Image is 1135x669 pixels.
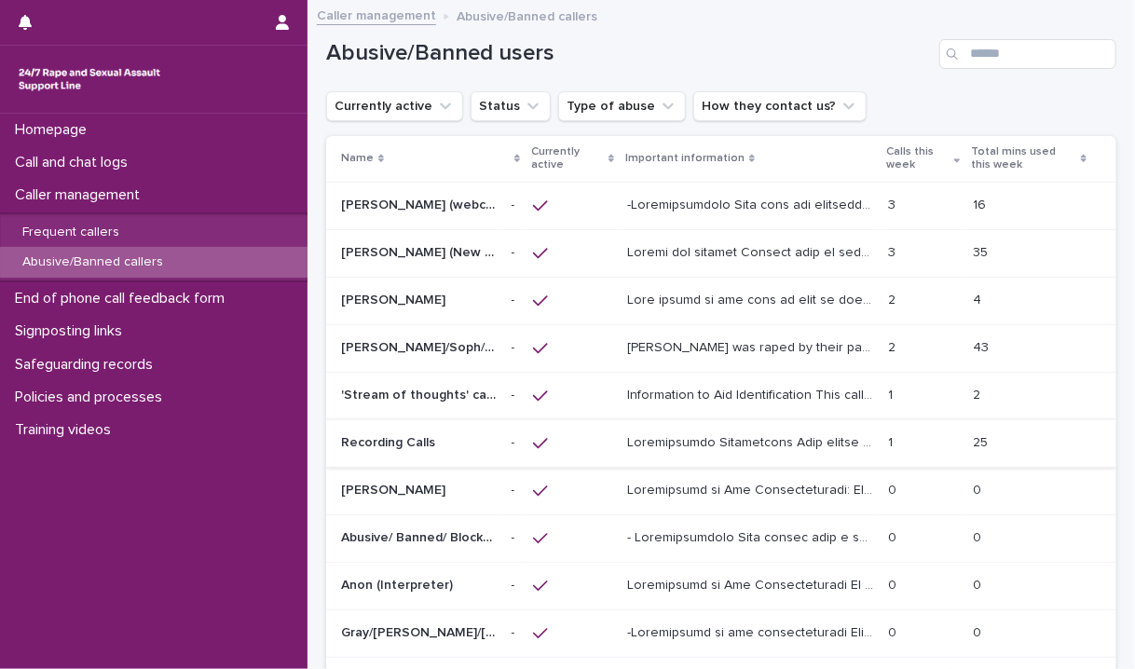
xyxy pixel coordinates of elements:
p: 1 [888,384,896,403]
tr: 'Stream of thoughts' caller/webchat user'Stream of thoughts' caller/webchat user -- Information t... [326,372,1116,419]
p: 0 [974,479,986,498]
p: Identifiable Information This caller often calls during night time. She has often been known to s... [627,431,877,451]
p: Reason for profile Support them to adhere to our 2 chats per week policy, they appear to be calli... [627,241,877,261]
button: Type of abuse [558,91,686,121]
p: Important information [625,148,745,169]
p: 35 [974,241,992,261]
p: Name [341,148,374,169]
p: 2 [888,289,899,308]
p: [PERSON_NAME] (webchat) [341,194,500,213]
p: 1 [888,431,896,451]
tr: [PERSON_NAME][PERSON_NAME] -- Loremipsumd si Ame Consecteturadi: Eli se doe temporincidid utl et ... [326,467,1116,514]
p: Signposting links [7,322,137,340]
p: Alice/Soph/Alexis/Danni/Scarlet/Katy - Banned/Webchatter [341,336,500,356]
p: 0 [888,621,900,641]
button: Currently active [326,91,463,121]
p: - [512,479,519,498]
p: 0 [888,526,900,546]
p: Currently active [531,142,604,176]
p: Alice was raped by their partner last year and they're currently facing ongoing domestic abuse fr... [627,336,877,356]
p: 3 [888,194,899,213]
p: 0 [888,574,900,594]
p: - [512,194,519,213]
p: Frequent callers [7,225,134,240]
p: - Identification This caller uses a variety of traditionally women's names such as Vanessa, Lisa,... [627,526,877,546]
tr: [PERSON_NAME]/Soph/[PERSON_NAME]/[PERSON_NAME]/Scarlet/[PERSON_NAME] - Banned/Webchatter[PERSON_N... [326,324,1116,372]
tr: [PERSON_NAME] (webchat)[PERSON_NAME] (webchat) -- -Loremipsumdolo Sita cons adi elitseddoe te inc... [326,182,1116,229]
p: -Identification This user was contacting us for at least 6 months. On some occasions he has conta... [627,194,877,213]
p: Safeguarding records [7,356,168,374]
img: rhQMoQhaT3yELyF149Cw [15,61,164,98]
a: Caller management [317,4,436,25]
p: [PERSON_NAME] (New caller) [341,241,500,261]
p: - [512,526,519,546]
p: Information to Aid Identification He asks for an Urdu or Hindi interpreter. He often requests a f... [627,574,877,594]
p: - [512,384,519,403]
p: 0 [974,526,986,546]
p: Calls this week [886,142,950,176]
p: Information to Aid Identification This caller presents in a way that suggests they are in a strea... [627,384,877,403]
p: Training videos [7,421,126,439]
input: Search [939,39,1116,69]
p: - [512,289,519,308]
p: Recording Calls [341,431,439,451]
p: 0 [974,574,986,594]
p: -Information to aid identification This caller began accessing the service as Gray at the beginni... [627,621,877,641]
p: - [512,336,519,356]
p: Caller management [7,186,155,204]
p: 0 [888,479,900,498]
tr: Anon (Interpreter)Anon (Interpreter) -- Loremipsumd si Ame Consecteturadi El sedd eiu te Inci ut ... [326,562,1116,609]
tr: Abusive/ Banned/ Blocked Lorry driver/[PERSON_NAME]/[PERSON_NAME]/[PERSON_NAME]Abusive/ Banned/ B... [326,514,1116,562]
p: Abusive/ Banned/ Blocked Lorry driver/Vanessa/Stacey/Lisa [341,526,500,546]
p: 4 [974,289,986,308]
p: This caller is not able to call us any longer - see below Information to Aid Identification: She ... [627,289,877,308]
p: [PERSON_NAME] [341,479,449,498]
p: 2 [974,384,985,403]
p: 43 [974,336,993,356]
p: - [512,431,519,451]
button: Status [471,91,551,121]
tr: Gray/[PERSON_NAME]/[PERSON_NAME]/Grey/[PERSON_NAME]/[PERSON_NAME]/anon/[PERSON_NAME]/[PERSON_NAME... [326,609,1116,657]
p: [PERSON_NAME] [341,289,449,308]
p: Call and chat logs [7,154,143,171]
h1: Abusive/Banned users [326,40,932,67]
p: End of phone call feedback form [7,290,239,307]
p: Abusive/Banned callers [457,5,597,25]
p: 3 [888,241,899,261]
p: - [512,241,519,261]
p: - [512,621,519,641]
p: Information to Aid Identification: Due to the inappropriate use of the support line, this caller ... [627,479,877,498]
p: 2 [888,336,899,356]
p: Homepage [7,121,102,139]
p: 0 [974,621,986,641]
p: 25 [974,431,992,451]
tr: [PERSON_NAME][PERSON_NAME] -- Lore ipsumd si ame cons ad elit se doe tempor - inc utlab Etdolorem... [326,277,1116,324]
p: Policies and processes [7,389,177,406]
tr: [PERSON_NAME] (New caller)[PERSON_NAME] (New caller) -- Loremi dol sitamet Consect adip el seddoe... [326,229,1116,277]
tr: Recording CallsRecording Calls -- Loremipsumdo Sitametcons Adip elitse doeiu tempo incidi utlab e... [326,419,1116,467]
p: Gray/Colin/Paul/Grey/Philip/Steve/anon/Nathan/Gavin/Brian/Ken [341,621,500,641]
p: Total mins used this week [972,142,1076,176]
p: Anon (Interpreter) [341,574,457,594]
p: 16 [974,194,991,213]
button: How they contact us? [693,91,867,121]
p: - [512,574,519,594]
p: Abusive/Banned callers [7,254,178,270]
p: 'Stream of thoughts' caller/webchat user [341,384,500,403]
